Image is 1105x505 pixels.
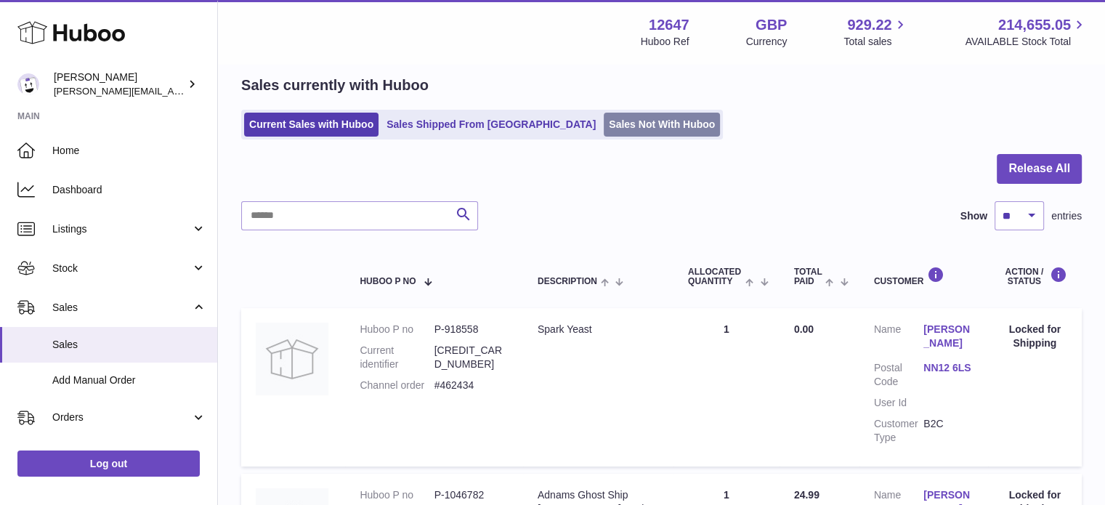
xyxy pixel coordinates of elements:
span: Orders [52,411,191,424]
span: entries [1051,209,1082,223]
strong: 12647 [649,15,689,35]
button: Release All [997,154,1082,184]
dt: Customer Type [874,417,923,445]
span: Sales [52,338,206,352]
span: Add Manual Order [52,373,206,387]
span: Home [52,144,206,158]
div: Locked for Shipping [1003,323,1067,350]
dd: P-1046782 [434,488,509,502]
span: Huboo P no [360,277,416,286]
dt: Postal Code [874,361,923,389]
span: 929.22 [847,15,891,35]
dd: #462434 [434,379,509,392]
span: Sales [52,301,191,315]
div: Huboo Ref [641,35,689,49]
div: [PERSON_NAME] [54,70,185,98]
dt: Huboo P no [360,488,434,502]
a: 214,655.05 AVAILABLE Stock Total [965,15,1088,49]
a: Sales Shipped From [GEOGRAPHIC_DATA] [381,113,601,137]
dt: Name [874,323,923,354]
span: Dashboard [52,183,206,197]
dt: Current identifier [360,344,434,371]
dd: B2C [923,417,973,445]
label: Show [960,209,987,223]
span: 24.99 [794,489,819,501]
dt: User Id [874,396,923,410]
span: AVAILABLE Stock Total [965,35,1088,49]
div: Customer [874,267,974,286]
span: Description [538,277,597,286]
div: Currency [746,35,788,49]
td: 1 [673,308,780,466]
div: Action / Status [1003,267,1067,286]
img: peter@pinter.co.uk [17,73,39,95]
a: Current Sales with Huboo [244,113,379,137]
a: NN12 6LS [923,361,973,375]
h2: Sales currently with Huboo [241,76,429,95]
span: Total paid [794,267,822,286]
strong: GBP [756,15,787,35]
span: Listings [52,222,191,236]
span: 0.00 [794,323,814,335]
a: [PERSON_NAME] [923,323,973,350]
span: Stock [52,262,191,275]
span: Total sales [843,35,908,49]
dt: Channel order [360,379,434,392]
span: [PERSON_NAME][EMAIL_ADDRESS][PERSON_NAME][DOMAIN_NAME] [54,85,369,97]
a: 929.22 Total sales [843,15,908,49]
a: Sales Not With Huboo [604,113,720,137]
dt: Huboo P no [360,323,434,336]
span: 214,655.05 [998,15,1071,35]
dd: P-918558 [434,323,509,336]
a: Log out [17,451,200,477]
div: Spark Yeast [538,323,659,336]
dd: [CREDIT_CARD_NUMBER] [434,344,509,371]
img: no-photo.jpg [256,323,328,395]
span: ALLOCATED Quantity [688,267,742,286]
